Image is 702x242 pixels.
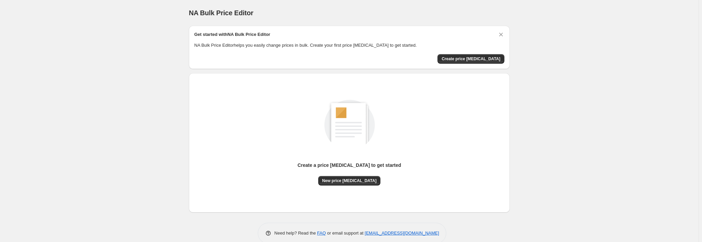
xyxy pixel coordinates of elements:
[298,162,401,169] p: Create a price [MEDICAL_DATA] to get started
[365,230,439,236] a: [EMAIL_ADDRESS][DOMAIN_NAME]
[189,9,253,17] span: NA Bulk Price Editor
[194,42,504,49] p: NA Bulk Price Editor helps you easily change prices in bulk. Create your first price [MEDICAL_DAT...
[442,56,500,62] span: Create price [MEDICAL_DATA]
[194,31,270,38] h2: Get started with NA Bulk Price Editor
[317,230,326,236] a: FAQ
[318,176,381,185] button: New price [MEDICAL_DATA]
[322,178,377,183] span: New price [MEDICAL_DATA]
[498,31,504,38] button: Dismiss card
[274,230,317,236] span: Need help? Read the
[326,230,365,236] span: or email support at
[437,54,504,64] button: Create price change job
